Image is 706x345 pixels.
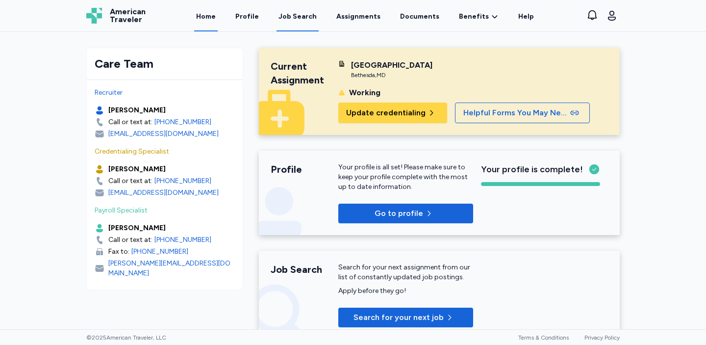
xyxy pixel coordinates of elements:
a: Job Search [277,1,319,31]
div: Payroll Specialist [95,206,235,215]
div: Credentialing Specialist [95,147,235,157]
div: [PERSON_NAME] [108,106,166,115]
span: Search for your next job [353,312,444,323]
div: Profile [271,162,338,176]
span: Benefits [459,12,489,22]
img: Logo [86,8,102,24]
div: Job Search [278,12,317,22]
button: Go to profile [338,204,473,223]
div: Apply before they go! [338,286,473,296]
div: Current Assignment [271,59,338,87]
div: [PERSON_NAME] [108,164,166,174]
span: © 2025 American Traveler, LLC [86,334,166,342]
button: Search for your next job [338,308,473,327]
span: Go to profile [375,208,423,219]
div: [PERSON_NAME] [108,223,166,233]
div: [EMAIL_ADDRESS][DOMAIN_NAME] [108,129,219,139]
div: Search for your next assignment from our list of constantly updated job postings. [338,263,473,282]
div: Call or text at: [108,117,152,127]
div: [GEOGRAPHIC_DATA] [351,59,432,71]
button: Helpful Forms You May Need [455,103,590,123]
div: Call or text at: [108,235,152,245]
a: Benefits [459,12,499,22]
a: Terms & Conditions [518,334,569,341]
div: Call or text at: [108,176,152,186]
div: Recruiter [95,88,235,98]
div: Working [349,87,380,99]
div: [EMAIL_ADDRESS][DOMAIN_NAME] [108,188,219,198]
div: Fax to: [108,247,129,257]
div: Your profile is all set! Please make sure to keep your profile complete with the most up to date ... [338,162,473,192]
div: [PERSON_NAME][EMAIL_ADDRESS][DOMAIN_NAME] [108,259,235,278]
span: Helpful Forms You May Need [463,107,568,119]
span: American Traveler [110,8,146,24]
span: Your profile is complete! [481,162,583,176]
a: [PHONE_NUMBER] [154,117,211,127]
div: Bethesda , MD [351,71,432,79]
div: Care Team [95,56,235,72]
button: Update credentialing [338,103,447,123]
span: Update credentialing [346,107,426,119]
a: Home [194,1,218,31]
a: [PHONE_NUMBER] [131,247,188,257]
a: [PHONE_NUMBER] [154,235,211,245]
a: Privacy Policy [584,334,620,341]
div: Job Search [271,263,338,276]
a: [PHONE_NUMBER] [154,176,211,186]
